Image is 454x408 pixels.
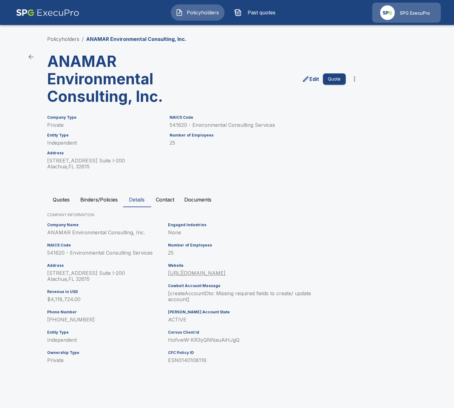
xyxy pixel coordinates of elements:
h6: Corvus Client Id [168,330,316,335]
a: [URL][DOMAIN_NAME] [168,270,225,276]
span: Past quotes [244,9,279,16]
button: Contact [151,192,179,207]
h6: Website [168,263,316,268]
h6: [PERSON_NAME] Account State [168,310,316,314]
h6: Company Name [47,223,165,227]
p: ESN0140108116 [168,357,316,363]
p: ANAMAR Environmental Consulting, Inc. [86,35,186,43]
h6: Phone Number [47,310,165,314]
p: 541620 - Environmental Consulting Services [47,250,165,256]
a: Policyholders [47,36,79,42]
a: Agency IconSPG ExecuPro [372,3,441,22]
p: Independent [47,140,162,146]
p: ANAMAR Environmental Consulting, Inc. [47,230,165,236]
p: Private [47,357,165,363]
button: Binders/Policies [75,192,123,207]
h6: CFC Policy ID [168,351,316,355]
button: Quotes [47,192,75,207]
p: 25 [168,250,316,256]
p: [STREET_ADDRESS] Suite I-200 Alachua , FL 32615 [47,158,162,170]
h6: Address [47,151,162,155]
p: [PHONE_NUMBER] [47,317,165,323]
p: 25 [170,140,346,146]
h6: NAICS Code [170,115,346,120]
a: edit [301,74,320,84]
img: Policyholders Icon [175,9,183,16]
h6: Company Type [47,115,162,120]
div: policyholder tabs [47,192,407,207]
h6: Entity Type [47,330,165,335]
img: AA Logo [16,3,79,22]
p: ACTIVE [168,317,316,323]
h6: Revenue in USD [47,290,165,294]
p: Private [47,122,162,128]
h6: NAICS Code [47,243,165,247]
nav: breadcrumb [47,35,186,43]
p: $4,118,724.00 [47,296,165,302]
button: Documents [179,192,216,207]
a: back [25,51,37,63]
h6: Engaged Industries [168,223,316,227]
p: Edit [309,75,319,83]
span: Policyholders [185,9,220,16]
h6: Number of Employees [170,133,346,137]
p: 541620 - Environmental Consulting Services [170,122,346,128]
p: [createAccountDto: Missing required fields to create/ update account] [168,291,316,302]
h6: Cowbell Account Message [168,284,316,288]
p: COMPANY INFORMATION [47,212,407,218]
button: Details [123,192,151,207]
h3: ANAMAR Environmental Consulting, Inc. [47,53,201,105]
button: Policyholders IconPolicyholders [171,4,225,21]
img: Past quotes Icon [234,9,242,16]
h6: Entity Type [47,133,162,137]
h6: Address [47,263,165,268]
button: Quote [323,73,346,85]
img: Agency Icon [380,5,395,20]
p: Independent [47,337,165,343]
h6: Ownership Type [47,351,165,355]
h6: Number of Employees [168,243,316,247]
p: [STREET_ADDRESS] Suite I-200 Alachua , FL 32615 [47,270,165,282]
p: HofvwW-KR3yQNNauAiHJgQ [168,337,316,343]
button: more [348,73,361,85]
button: Past quotes IconPast quotes [229,4,283,21]
p: SPG ExecuPro [400,10,430,16]
p: None [168,230,316,236]
li: / [82,35,84,43]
